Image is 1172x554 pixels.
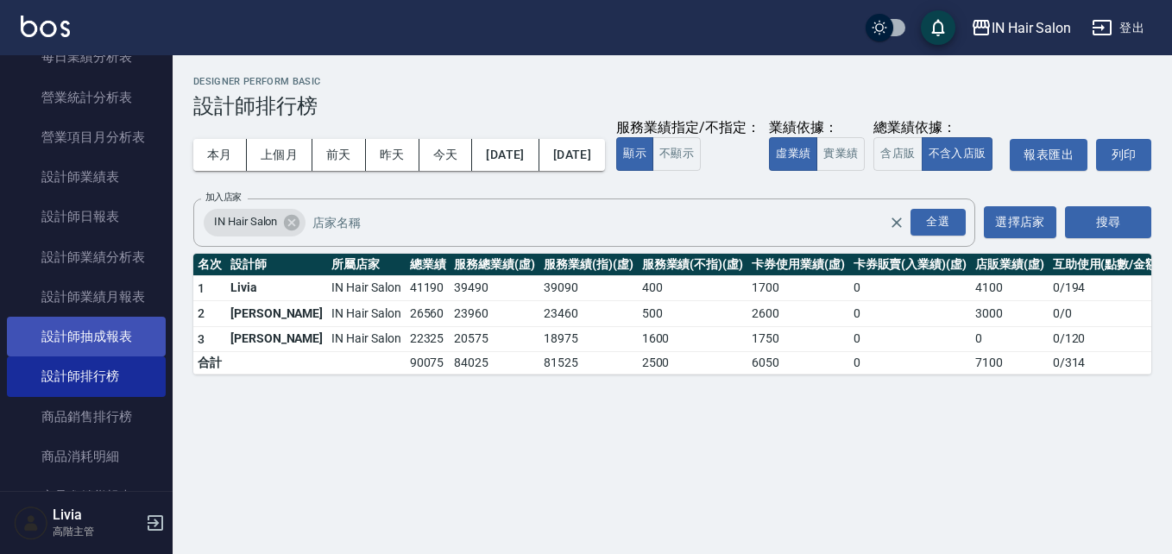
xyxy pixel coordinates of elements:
[849,352,971,375] td: 0
[198,281,205,295] span: 1
[327,301,405,327] td: IN Hair Salon
[21,16,70,37] img: Logo
[7,78,166,117] a: 營業統計分析表
[450,352,539,375] td: 84025
[327,326,405,352] td: IN Hair Salon
[873,137,922,171] button: 含店販
[638,326,747,352] td: 1600
[638,254,747,276] th: 服務業績(不指)(虛)
[450,275,539,301] td: 39490
[1049,326,1166,352] td: 0 / 120
[747,326,849,352] td: 1750
[911,209,966,236] div: 全選
[327,254,405,276] th: 所屬店家
[14,506,48,540] img: Person
[971,301,1049,327] td: 3000
[849,254,971,276] th: 卡券販賣(入業績)(虛)
[308,207,918,237] input: 店家名稱
[885,211,909,235] button: Clear
[205,191,242,204] label: 加入店家
[312,139,366,171] button: 前天
[971,254,1049,276] th: 店販業績(虛)
[193,76,1151,87] h2: Designer Perform Basic
[1010,139,1087,171] button: 報表匯出
[1049,352,1166,375] td: 0 / 314
[7,37,166,77] a: 每日業績分析表
[849,275,971,301] td: 0
[7,397,166,437] a: 商品銷售排行榜
[406,254,451,276] th: 總業績
[7,317,166,356] a: 設計師抽成報表
[7,437,166,476] a: 商品消耗明細
[198,332,205,346] span: 3
[539,254,638,276] th: 服務業績(指)(虛)
[907,205,969,239] button: Open
[193,94,1151,118] h3: 設計師排行榜
[53,524,141,539] p: 高階主管
[849,326,971,352] td: 0
[193,254,1166,375] table: a dense table
[747,275,849,301] td: 1700
[1049,254,1166,276] th: 互助使用(點數/金額)
[747,254,849,276] th: 卡券使用業績(虛)
[616,137,653,171] button: 顯示
[7,197,166,236] a: 設計師日報表
[539,301,638,327] td: 23460
[406,326,451,352] td: 22325
[7,277,166,317] a: 設計師業績月報表
[204,209,306,236] div: IN Hair Salon
[539,139,605,171] button: [DATE]
[7,157,166,197] a: 設計師業績表
[1049,275,1166,301] td: 0 / 194
[1085,12,1151,44] button: 登出
[849,301,971,327] td: 0
[964,10,1078,46] button: IN Hair Salon
[873,119,1001,137] div: 總業績依據：
[638,275,747,301] td: 400
[638,301,747,327] td: 500
[616,119,760,137] div: 服務業績指定/不指定：
[193,352,226,375] td: 合計
[816,137,865,171] button: 實業績
[971,352,1049,375] td: 7100
[419,139,473,171] button: 今天
[539,352,638,375] td: 81525
[327,275,405,301] td: IN Hair Salon
[1096,139,1151,171] button: 列印
[747,352,849,375] td: 6050
[747,301,849,327] td: 2600
[971,275,1049,301] td: 4100
[992,17,1071,39] div: IN Hair Salon
[406,275,451,301] td: 41190
[539,275,638,301] td: 39090
[922,137,993,171] button: 不含入店販
[226,301,327,327] td: [PERSON_NAME]
[921,10,955,45] button: save
[7,237,166,277] a: 設計師業績分析表
[7,356,166,396] a: 設計師排行榜
[769,119,865,137] div: 業績依據：
[198,306,205,320] span: 2
[406,301,451,327] td: 26560
[652,137,701,171] button: 不顯示
[638,352,747,375] td: 2500
[247,139,312,171] button: 上個月
[472,139,539,171] button: [DATE]
[226,326,327,352] td: [PERSON_NAME]
[1065,206,1151,238] button: 搜尋
[366,139,419,171] button: 昨天
[226,254,327,276] th: 設計師
[769,137,817,171] button: 虛業績
[226,275,327,301] td: Livia
[450,254,539,276] th: 服務總業績(虛)
[971,326,1049,352] td: 0
[406,352,451,375] td: 90075
[7,476,166,516] a: 商品進銷貨報表
[450,301,539,327] td: 23960
[450,326,539,352] td: 20575
[984,206,1056,238] button: 選擇店家
[7,117,166,157] a: 營業項目月分析表
[1049,301,1166,327] td: 0 / 0
[193,139,247,171] button: 本月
